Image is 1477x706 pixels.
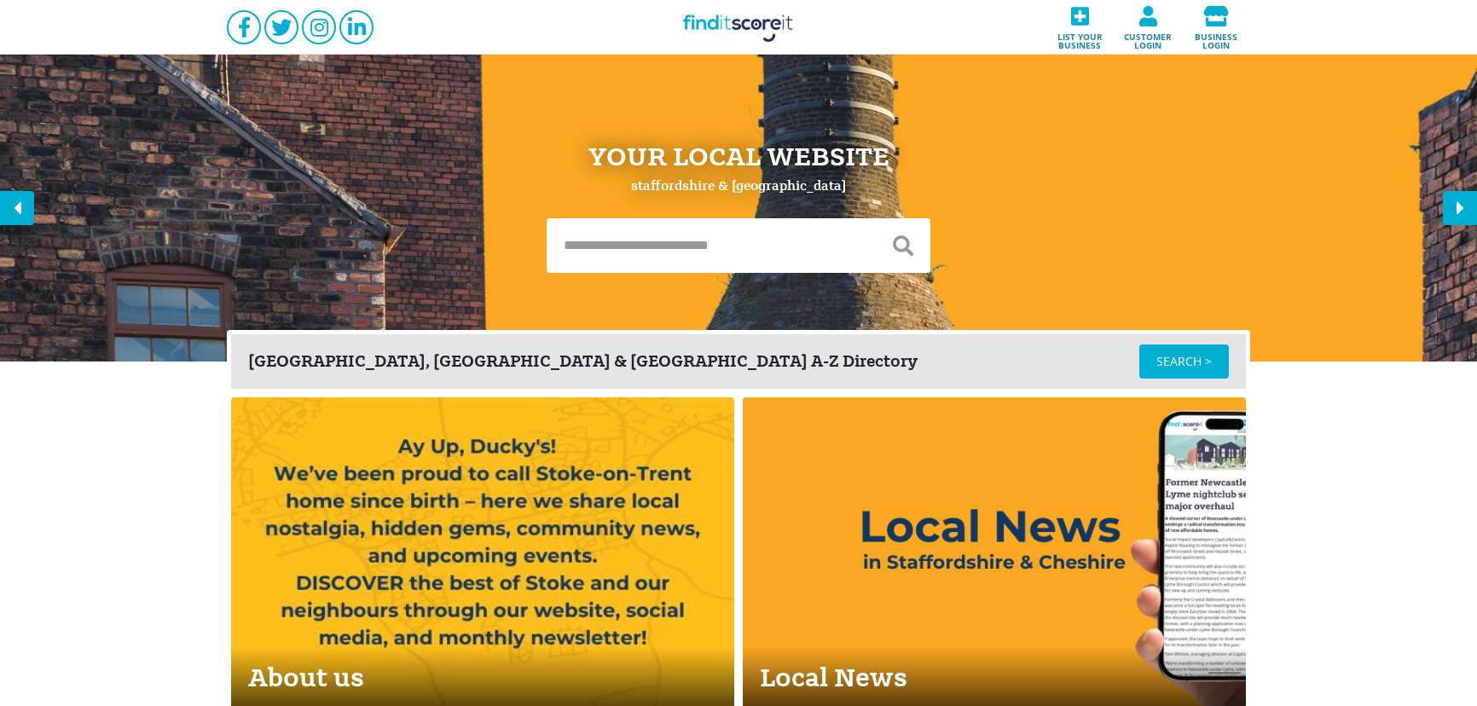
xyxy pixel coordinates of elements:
[1045,1,1114,55] a: List your business
[1139,344,1229,379] a: SEARCH >
[631,179,846,193] div: Staffordshire & [GEOGRAPHIC_DATA]
[1119,26,1177,49] span: Customer login
[1051,26,1109,49] span: List your business
[1182,1,1250,55] a: Business login
[248,353,1139,370] div: [GEOGRAPHIC_DATA], [GEOGRAPHIC_DATA] & [GEOGRAPHIC_DATA] A-Z Directory
[588,143,889,171] div: Your Local Website
[1114,1,1182,55] a: Customer login
[1187,26,1245,49] span: Business login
